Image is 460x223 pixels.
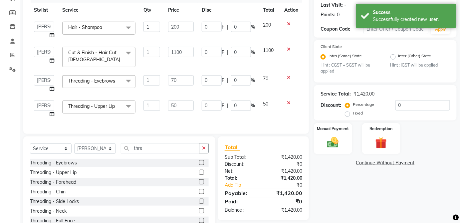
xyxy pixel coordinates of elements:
span: Threading - Eyebrows [68,78,115,84]
div: Success [373,9,451,16]
span: Hair - Shampoo [68,24,102,30]
span: 200 [263,22,271,28]
th: Stylist [30,3,58,18]
div: ₹0 [263,197,307,205]
div: ₹1,420.00 [263,154,307,161]
label: Intra (Same) State [329,53,362,61]
span: F [222,102,224,109]
span: Threading - Upper Lip [68,103,115,109]
span: | [227,77,228,84]
img: _cash.svg [324,136,342,149]
small: Hint : IGST will be applied [390,62,450,68]
div: Threading - Upper Lip [30,169,77,176]
th: Price [164,3,198,18]
div: Balance : [220,207,264,214]
label: Redemption [370,126,393,132]
a: x [115,78,118,84]
th: Total [259,3,280,18]
div: ₹1,420.00 [263,168,307,175]
span: F [222,49,224,56]
span: % [251,77,255,84]
div: ₹1,420.00 [263,189,307,197]
a: Continue Without Payment [315,159,455,166]
span: 70 [263,76,268,82]
div: ₹1,420.00 [353,91,374,98]
a: Add Tip [220,182,271,189]
div: ₹1,420.00 [263,175,307,182]
div: ₹0 [263,161,307,168]
span: Cut & Finish - Hair Cut [DEMOGRAPHIC_DATA] [68,50,120,63]
a: x [120,57,123,63]
span: F [222,24,224,31]
span: | [227,102,228,109]
div: Payable: [220,189,264,197]
div: Points: [321,11,336,18]
label: Percentage [353,102,374,108]
span: % [251,49,255,56]
span: 1100 [263,47,274,53]
img: _gift.svg [372,136,390,150]
label: Inter (Other) State [398,53,431,61]
th: Qty [139,3,164,18]
div: Threading - Side Locks [30,198,79,205]
div: Paid: [220,197,264,205]
th: Disc [198,3,259,18]
div: Threading - Chin [30,188,66,195]
a: x [102,24,105,30]
span: 50 [263,101,268,107]
button: Apply [431,24,450,34]
span: Total [225,144,240,151]
div: ₹1,420.00 [263,207,307,214]
div: Discount: [220,161,264,168]
span: % [251,102,255,109]
span: | [227,49,228,56]
label: Client State [321,44,342,50]
span: F [222,77,224,84]
label: Fixed [353,110,363,116]
div: Threading - Neck [30,208,67,215]
div: Threading - Forehead [30,179,76,186]
span: % [251,24,255,31]
span: | [227,24,228,31]
div: Coupon Code [321,26,364,33]
div: Sub Total: [220,154,264,161]
div: - [344,2,346,9]
div: ₹0 [271,182,307,189]
th: Action [280,3,302,18]
div: Net: [220,168,264,175]
small: Hint : CGST + SGST will be applied [321,62,380,75]
div: Total: [220,175,264,182]
div: 0 [337,11,340,18]
div: Discount: [321,102,341,109]
div: Successfully created new user. [373,16,451,23]
a: x [115,103,118,109]
div: Service Total: [321,91,351,98]
th: Service [58,3,139,18]
label: Manual Payment [317,126,349,132]
input: Search or Scan [121,143,199,153]
div: Threading - Eyebrows [30,159,77,166]
div: Last Visit: [321,2,343,9]
input: Enter Offer / Coupon Code [364,24,429,34]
